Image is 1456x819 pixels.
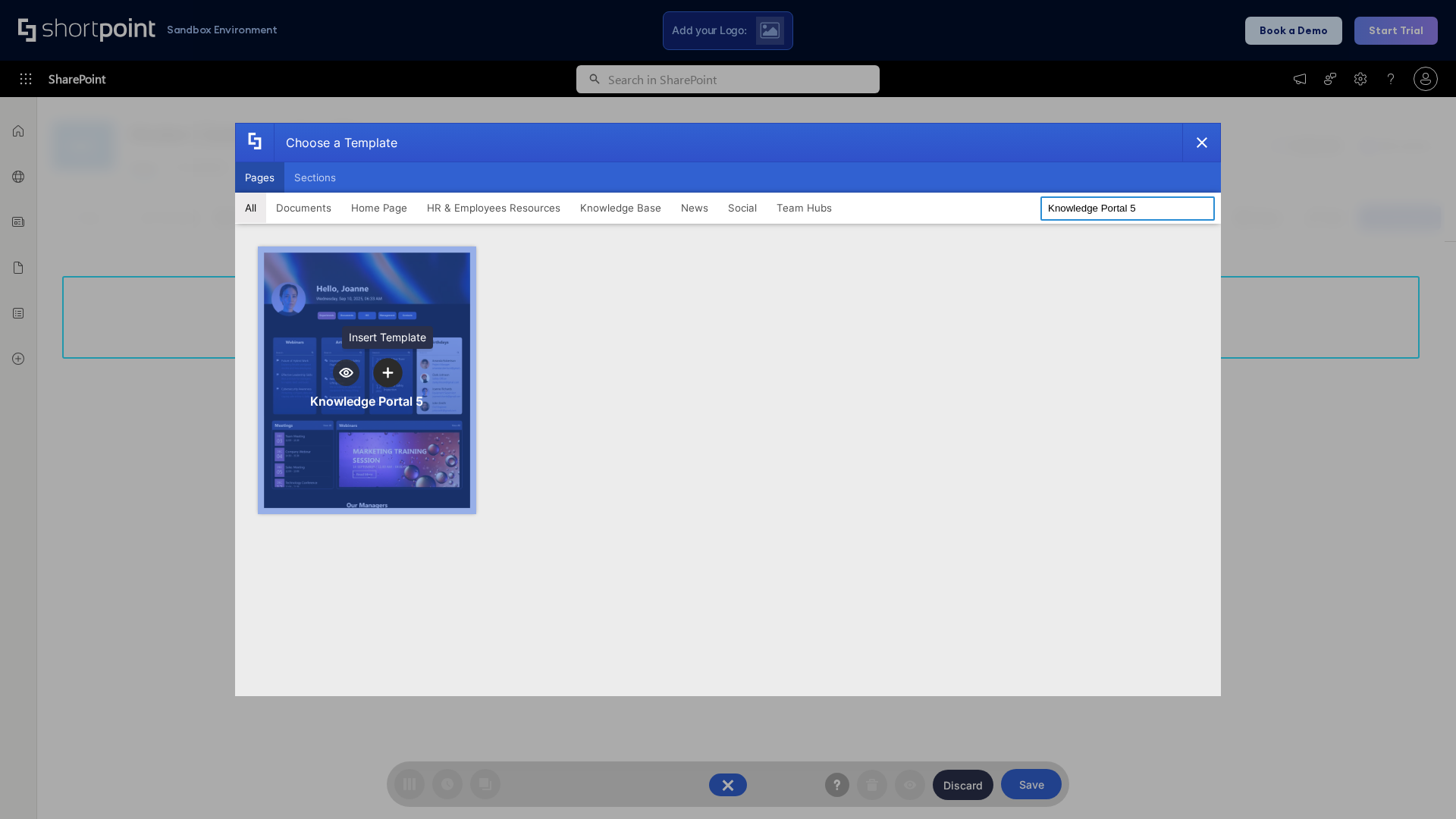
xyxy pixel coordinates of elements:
[1040,196,1215,221] input: Search
[274,124,397,162] div: Choose a Template
[718,193,767,223] button: Social
[671,193,718,223] button: News
[310,394,423,409] div: Knowledge Portal 5
[341,193,417,223] button: Home Page
[1380,746,1456,819] iframe: Chat Widget
[235,193,266,223] button: All
[235,123,1221,696] div: template selector
[266,193,341,223] button: Documents
[235,162,284,193] button: Pages
[570,193,671,223] button: Knowledge Base
[284,162,346,193] button: Sections
[767,193,842,223] button: Team Hubs
[417,193,570,223] button: HR & Employees Resources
